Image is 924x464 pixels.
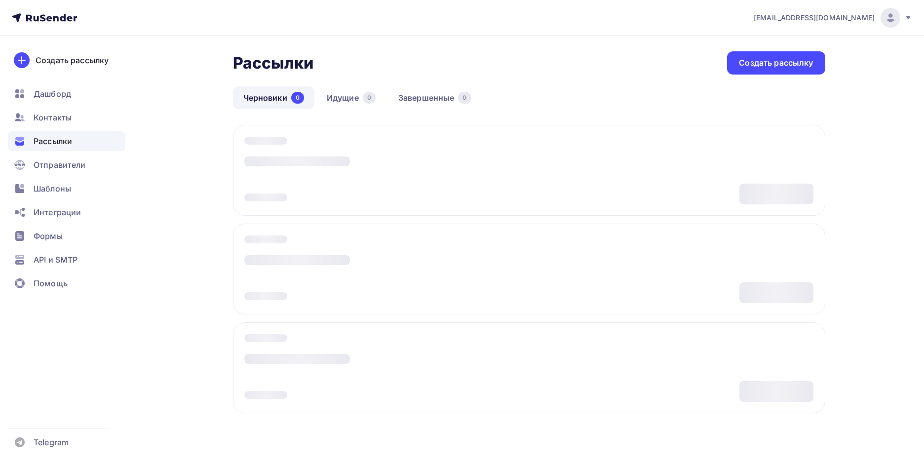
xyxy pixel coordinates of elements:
span: Формы [34,230,63,242]
span: API и SMTP [34,254,77,266]
a: Формы [8,226,125,246]
a: Рассылки [8,131,125,151]
a: Черновики0 [233,86,314,109]
span: Контакты [34,112,72,123]
div: 0 [458,92,471,104]
a: Шаблоны [8,179,125,198]
span: Рассылки [34,135,72,147]
span: Telegram [34,436,69,448]
a: [EMAIL_ADDRESS][DOMAIN_NAME] [754,8,912,28]
div: Создать рассылку [739,57,813,69]
span: Помощь [34,277,68,289]
div: 0 [291,92,304,104]
a: Контакты [8,108,125,127]
a: Завершенные0 [388,86,482,109]
span: Отправители [34,159,86,171]
span: Дашборд [34,88,71,100]
div: Создать рассылку [36,54,109,66]
a: Идущие0 [316,86,386,109]
a: Дашборд [8,84,125,104]
h2: Рассылки [233,53,314,73]
span: Шаблоны [34,183,71,194]
span: Интеграции [34,206,81,218]
span: [EMAIL_ADDRESS][DOMAIN_NAME] [754,13,875,23]
a: Отправители [8,155,125,175]
div: 0 [363,92,376,104]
